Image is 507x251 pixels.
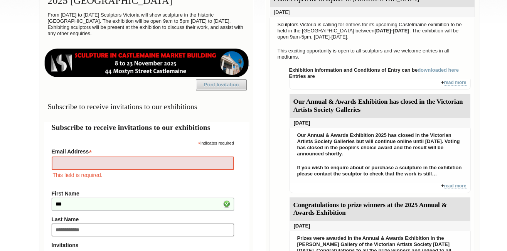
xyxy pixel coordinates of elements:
[274,20,471,42] p: Sculptors Victoria is calling for entries for its upcoming Castelmaine exhibition to be held in t...
[274,46,471,62] p: This exciting opportunity is open to all sculptors and we welcome entries in all mediums.
[290,197,470,221] div: Congratulations to prize winners at the 2025 Annual & Awards Exhibition
[52,139,234,146] div: indicates required
[44,49,249,77] img: castlemaine-ldrbd25v2.png
[290,118,470,128] div: [DATE]
[290,221,470,231] div: [DATE]
[270,7,475,17] div: [DATE]
[52,171,234,179] div: This field is required.
[444,183,466,189] a: read more
[289,67,459,73] strong: Exhibition information and Conditions of Entry can be
[44,10,249,39] p: From [DATE] to [DATE] Sculptors Victoria will show sculpture in the historic [GEOGRAPHIC_DATA]. T...
[293,130,467,159] p: Our Annual & Awards Exhibition 2025 has closed in the Victorian Artists Society Galleries but wil...
[374,28,409,34] strong: [DATE]-[DATE]
[52,190,234,197] label: First Name
[52,216,234,222] label: Last Name
[52,122,242,133] h2: Subscribe to receive invitations to our exhibitions
[52,146,234,155] label: Email Address
[293,163,467,179] p: If you wish to enquire about or purchase a sculpture in the exhibition please contact the sculpto...
[289,183,471,193] div: +
[44,99,249,114] h3: Subscribe to receive invitations to our exhibitions
[290,94,470,118] div: Our Annual & Awards Exhibition has closed in the Victorian Artists Society Galleries
[444,80,466,86] a: read more
[196,79,247,90] a: Print Invitation
[418,67,459,73] a: downloaded here
[289,79,471,90] div: +
[52,242,234,248] strong: Invitations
